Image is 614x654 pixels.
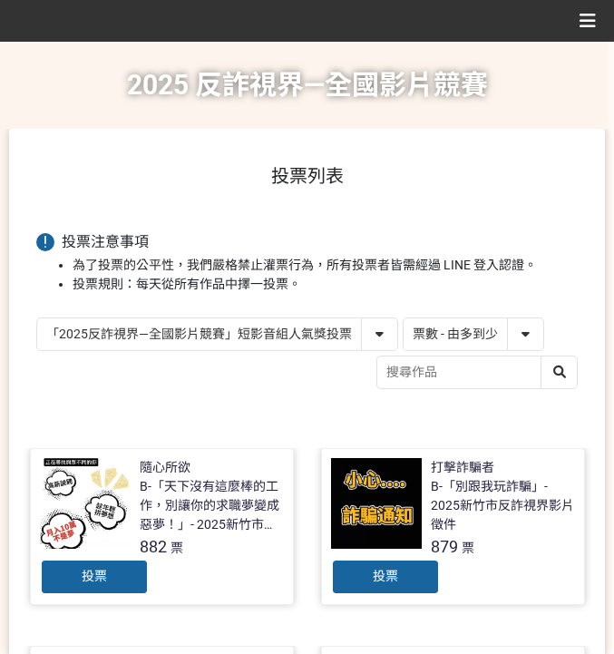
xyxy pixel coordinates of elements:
[431,537,458,556] span: 879
[62,233,149,250] span: 投票注意事項
[73,275,578,294] li: 投票規則：每天從所有作品中擇一投票。
[171,541,183,555] span: 票
[30,448,294,605] a: 隨心所欲B-「天下沒有這麼棒的工作，別讓你的求職夢變成惡夢！」- 2025新竹市反詐視界影片徵件882票投票
[36,165,578,187] h1: 投票列表
[140,477,284,534] div: B-「天下沒有這麼棒的工作，別讓你的求職夢變成惡夢！」- 2025新竹市反詐視界影片徵件
[127,42,488,129] h1: 2025 反詐視界—全國影片競賽
[140,537,167,556] span: 882
[73,256,578,275] li: 為了投票的公平性，我們嚴格禁止灌票行為，所有投票者皆需經過 LINE 登入認證。
[431,477,575,534] div: B-「別跟我玩詐騙」- 2025新竹市反詐視界影片徵件
[321,448,585,605] a: 打擊詐騙者B-「別跟我玩詐騙」- 2025新竹市反詐視界影片徵件879票投票
[140,458,190,477] div: 隨心所欲
[431,458,494,477] div: 打擊詐騙者
[373,569,398,583] span: 投票
[462,541,474,555] span: 票
[377,356,577,388] input: 搜尋作品
[82,569,107,583] span: 投票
